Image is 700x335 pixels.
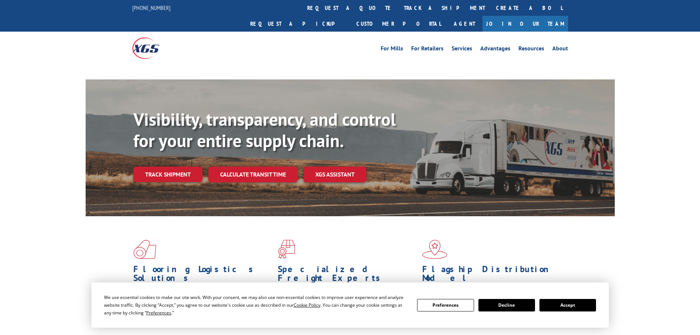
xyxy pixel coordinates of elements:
[351,16,446,32] a: Customer Portal
[146,310,171,316] span: Preferences
[539,299,596,311] button: Accept
[446,16,482,32] a: Agent
[245,16,351,32] a: Request a pickup
[552,46,568,54] a: About
[422,265,561,286] h1: Flagship Distribution Model
[278,240,295,259] img: xgs-icon-focused-on-flooring-red
[417,299,474,311] button: Preferences
[133,240,156,259] img: xgs-icon-total-supply-chain-intelligence-red
[478,299,535,311] button: Decline
[422,240,448,259] img: xgs-icon-flagship-distribution-model-red
[304,167,366,182] a: XGS ASSISTANT
[104,293,408,317] div: We use essential cookies to make our site work. With your consent, we may also use non-essential ...
[278,265,417,286] h1: Specialized Freight Experts
[132,4,170,11] a: [PHONE_NUMBER]
[411,46,444,54] a: For Retailers
[480,46,510,54] a: Advantages
[518,46,544,54] a: Resources
[381,46,403,54] a: For Mills
[133,167,202,182] a: Track shipment
[208,167,298,182] a: Calculate transit time
[91,282,609,328] div: Cookie Consent Prompt
[482,16,568,32] a: Join Our Team
[294,302,320,308] span: Cookie Policy
[133,108,396,152] b: Visibility, transparency, and control for your entire supply chain.
[133,265,272,286] h1: Flooring Logistics Solutions
[452,46,472,54] a: Services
